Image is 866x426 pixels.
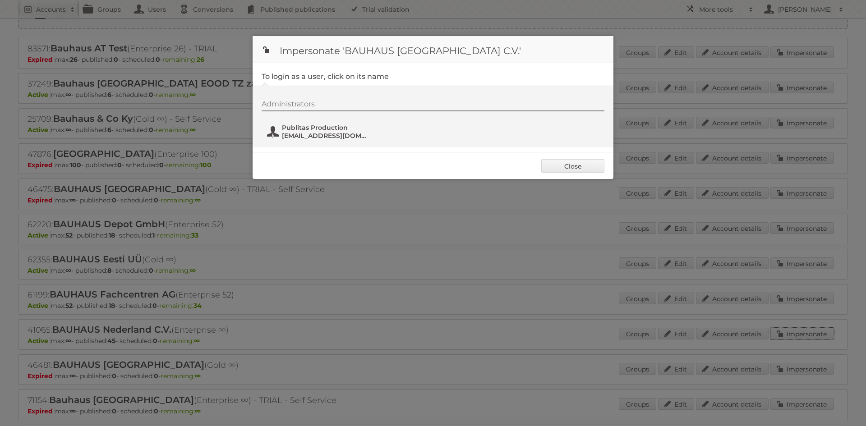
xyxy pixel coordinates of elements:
[262,100,604,111] div: Administrators
[253,36,613,63] h1: Impersonate 'BAUHAUS [GEOGRAPHIC_DATA] C.V.'
[266,123,372,141] button: Publitas Production [EMAIL_ADDRESS][DOMAIN_NAME]
[282,132,369,140] span: [EMAIL_ADDRESS][DOMAIN_NAME]
[282,124,369,132] span: Publitas Production
[541,159,604,173] a: Close
[262,72,389,81] legend: To login as a user, click on its name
